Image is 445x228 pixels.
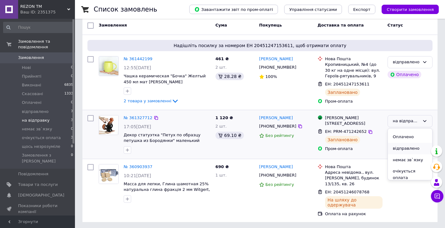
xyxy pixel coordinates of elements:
a: Фото товару [99,164,119,184]
span: 12:55[DATE] [124,65,151,70]
span: Створити замовлення [387,7,434,12]
span: Статус [388,23,403,27]
span: щось незрозуміле [22,144,60,149]
span: 2 товара у замовленні [124,99,171,103]
span: 1 120 ₴ [215,115,233,120]
li: очікується оплата [388,166,432,183]
span: Замовлення [18,55,44,61]
div: 69.10 ₴ [215,132,244,139]
div: відправлено [393,59,420,65]
span: немає зв`язку [22,126,52,132]
div: [STREET_ADDRESS] [325,121,383,126]
span: Замовлення [99,23,127,27]
span: 0 [71,100,73,105]
span: Нові [22,65,31,70]
div: Заплановано [325,136,360,143]
div: Кропивницький, №4 (до 30 кг на одне місце): вул. Героїв-рятувальників, 9 [325,62,383,79]
input: Пошук [3,22,74,33]
button: Експорт [348,5,376,14]
div: Оплата на рахунок [325,211,383,217]
span: Cума [215,23,227,27]
span: Управління статусами [289,7,337,12]
div: Пром-оплата [325,146,383,152]
a: Фото товару [99,56,119,76]
a: Декор статуэтка "Петух по образцу петушка из Бородянки" маленький керамика 23 см графин [PERSON_N... [124,133,210,149]
span: 10:21[DATE] [124,173,151,178]
a: [PERSON_NAME] [259,115,293,121]
span: 3 [71,118,73,123]
span: Завантажити звіт по пром-оплаті [194,7,273,12]
button: Завантажити звіт по пром-оплаті [189,5,278,14]
span: 17:05[DATE] [124,124,151,129]
div: 28.28 ₴ [215,73,244,80]
span: Скасовані [22,91,43,97]
a: [PERSON_NAME] [259,164,293,170]
span: 461 ₴ [215,56,229,61]
img: Фото товару [99,115,118,135]
span: Експорт [353,7,371,12]
a: [PERSON_NAME] [259,56,293,62]
a: № 360903937 [124,164,152,169]
span: на відправку [22,118,50,123]
h1: Список замовлень [94,6,157,13]
div: Нова Пошта [325,56,383,62]
span: REZON TM [20,4,67,9]
li: відправлено [388,143,432,154]
span: 0 [71,65,73,70]
span: 2 шт. [215,124,227,129]
button: Чат з покупцем [431,190,443,202]
span: Оплачені [22,100,42,105]
div: Заплановано [325,89,360,96]
span: 0 [71,144,73,149]
li: Оплачено [388,131,432,143]
div: Нова Пошта [325,164,383,170]
a: Масса для лепки, Глина шамотная 25% натуральна глина фракція 2 мм Witgert, [DATE] -[DATE] С шамот... [124,182,210,198]
div: Ваш ID: 2351375 [20,9,75,15]
span: очікується оплата [22,135,61,141]
span: Доставка та оплата [318,23,364,27]
div: [PHONE_NUMBER] [258,63,298,71]
div: Пром-оплата [325,99,383,104]
div: на відправку [393,118,420,124]
div: Оплачено [388,71,421,78]
a: Фото товару [99,115,119,135]
a: Створити замовлення [375,7,439,12]
span: 2 шт. [215,65,227,70]
span: 1333 [64,91,73,97]
a: 2 товара у замовленні [124,99,179,103]
a: № 361327712 [124,115,152,120]
span: Повідомлення [18,171,48,177]
span: 3 [71,135,73,141]
div: На шляху до одержувача [325,196,383,209]
a: Чашка керамическая "Бочка" Желтый 450 мл мат [PERSON_NAME] [124,74,206,84]
li: немає зв`язку [388,154,432,166]
span: 6835 [64,82,73,88]
span: 0 [71,74,73,79]
span: Виконані [22,82,41,88]
span: ЕН: 20451246078768 [325,190,369,194]
div: Адреса невідома., вул. [PERSON_NAME], будинок 13/135, кв. 26 [325,170,383,187]
span: [DEMOGRAPHIC_DATA] [18,192,64,198]
div: [PHONE_NUMBER] [258,171,298,179]
span: 0 [71,153,73,164]
a: № 361442199 [124,56,152,61]
span: 100% [265,74,277,79]
span: відправлено [22,109,48,114]
span: 1 шт. [215,173,227,177]
span: ЕН: 20451247153611 [325,82,369,86]
span: Прийняті [22,74,41,79]
span: Без рейтингу [265,133,294,138]
div: [PERSON_NAME] [325,115,383,121]
span: Надішліть посилку за номером ЕН 20451247153611, щоб отримати оплату [90,42,430,49]
span: Товари та послуги [18,182,58,187]
span: Показники роботи компанії [18,203,58,214]
span: Замовлення з [PERSON_NAME] [22,153,71,164]
div: [PHONE_NUMBER] [258,122,298,130]
span: 690 ₴ [215,164,229,169]
img: Фото товару [99,56,118,76]
span: Покупець [259,23,282,27]
span: Без рейтингу [265,182,294,187]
